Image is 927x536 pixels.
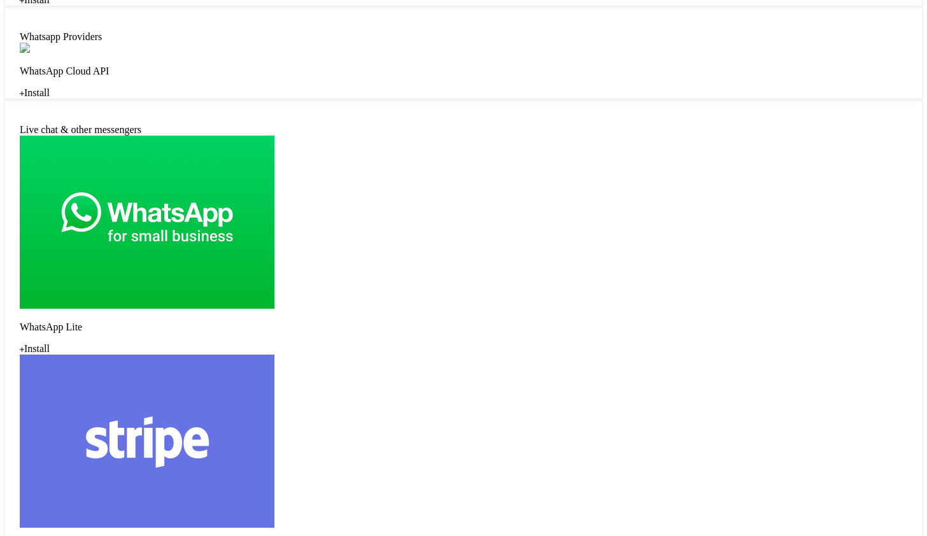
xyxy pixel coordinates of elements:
span: Install [24,87,50,98]
div: WhatsApp Cloud API [20,43,907,99]
img: logo_main.png [20,43,30,53]
div: WhatsApp Lite [20,136,907,355]
p: WhatsApp Cloud API [20,66,907,77]
a: Live chat & other messengers [20,124,141,136]
span: Install [24,343,50,354]
img: logo_main.png [20,136,274,309]
a: Whatsapp Providers [20,31,102,43]
p: WhatsApp Lite [20,321,907,333]
img: logo_main.png [20,355,274,528]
